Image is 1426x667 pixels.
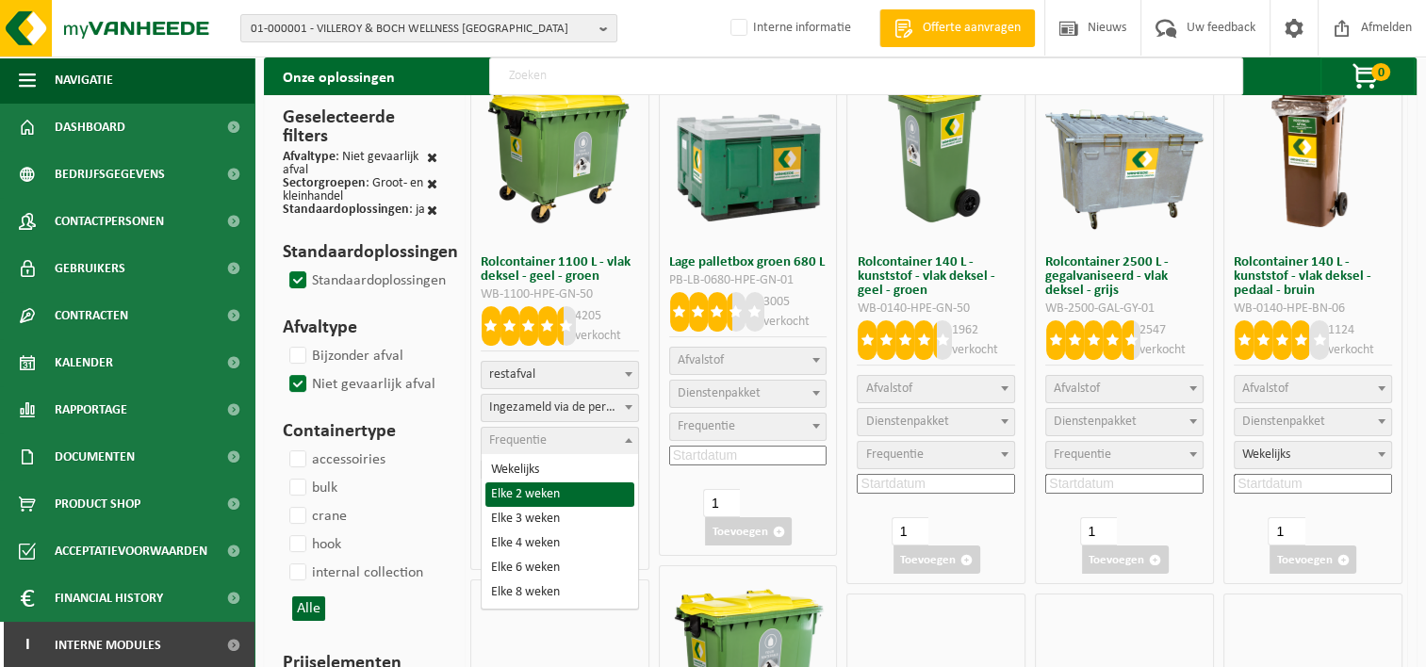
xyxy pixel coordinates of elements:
[1045,255,1204,298] h3: Rolcontainer 2500 L - gegalvaniseerd - vlak deksel - grijs
[240,14,617,42] button: 01-000001 - VILLEROY & BOCH WELLNESS [GEOGRAPHIC_DATA]
[283,238,437,267] h3: Standaardoplossingen
[481,255,639,284] h3: Rolcontainer 1100 L - vlak deksel - geel - groen
[482,362,638,388] span: restafval
[678,386,761,400] span: Dienstenpakket
[865,382,911,396] span: Afvalstof
[283,176,366,190] span: Sectorgroepen
[55,386,127,433] span: Rapportage
[865,415,948,429] span: Dienstenpakket
[1045,474,1204,494] input: Startdatum
[286,267,446,295] label: Standaardoplossingen
[1270,545,1356,574] button: Toevoegen
[1139,320,1204,360] p: 2547 verkocht
[55,528,207,575] span: Acceptatievoorwaarden
[856,72,1016,232] img: WB-0140-HPE-GN-50
[482,395,638,421] span: Ingezameld via de perswagen (SP-M-000001)
[485,556,634,580] li: Elke 6 weken
[678,353,724,367] span: Afvalstof
[55,575,163,622] span: Financial History
[669,446,828,465] input: Startdatum
[575,306,639,346] p: 4205 verkocht
[55,480,140,528] span: Product Shop
[1082,545,1169,574] button: Toevoegen
[292,596,325,621] button: Alle
[1235,442,1391,468] span: Wekelijks
[283,104,437,151] h3: Geselecteerde filters
[1234,302,1392,316] div: WB-0140-HPE-BN-06
[283,177,427,203] div: : Groot- en kleinhandel
[481,288,639,301] div: WB-1100-HPE-GN-50
[283,151,427,177] div: : Niet gevaarlijk afval
[1054,447,1111,462] span: Frequentie
[55,433,135,480] span: Documenten
[1044,72,1205,232] img: WB-2500-GAL-GY-01
[1268,517,1304,545] input: 1
[251,15,592,43] span: 01-000001 - VILLEROY & BOCH WELLNESS [GEOGRAPHIC_DATA]
[703,489,740,517] input: 1
[669,255,828,269] h3: Lage palletbox groen 680 L
[264,57,414,95] h2: Onze oplossingen
[918,19,1025,38] span: Offerte aanvragen
[283,203,409,217] span: Standaardoplossingen
[283,150,336,164] span: Afvaltype
[865,447,923,462] span: Frequentie
[286,502,347,530] label: crane
[1233,72,1393,232] img: WB-0140-HPE-BN-06
[1234,474,1392,494] input: Startdatum
[1054,415,1137,429] span: Dienstenpakket
[286,370,435,399] label: Niet gevaarlijk afval
[1242,382,1288,396] span: Afvalstof
[485,580,634,605] li: Elke 8 weken
[286,342,403,370] label: Bijzonder afval
[286,446,385,474] label: accessoiries
[705,517,792,545] button: Toevoegen
[55,339,113,386] span: Kalender
[1328,320,1392,360] p: 1124 verkocht
[55,198,164,245] span: Contactpersonen
[1045,302,1204,316] div: WB-2500-GAL-GY-01
[55,292,128,339] span: Contracten
[879,9,1035,47] a: Offerte aanvragen
[1080,517,1117,545] input: 1
[485,531,634,556] li: Elke 4 weken
[892,517,928,545] input: 1
[893,545,980,574] button: Toevoegen
[489,57,1243,95] input: Zoeken
[286,530,341,559] label: hook
[1234,255,1392,298] h3: Rolcontainer 140 L - kunststof - vlak deksel - pedaal - bruin
[485,482,634,507] li: Elke 2 weken
[55,104,125,151] span: Dashboard
[485,458,634,482] li: Wekelijks
[857,474,1015,494] input: Startdatum
[55,245,125,292] span: Gebruikers
[1054,382,1100,396] span: Afvalstof
[1320,57,1415,95] button: 0
[55,57,113,104] span: Navigatie
[1242,415,1325,429] span: Dienstenpakket
[481,361,639,389] span: restafval
[763,292,828,332] p: 3005 verkocht
[489,433,547,447] span: Frequentie
[485,507,634,531] li: Elke 3 weken
[951,320,1015,360] p: 1962 verkocht
[678,419,735,433] span: Frequentie
[669,274,828,287] div: PB-LB-0680-HPE-GN-01
[857,302,1015,316] div: WB-0140-HPE-GN-50
[857,255,1015,298] h3: Rolcontainer 140 L - kunststof - vlak deksel - geel - groen
[55,151,165,198] span: Bedrijfsgegevens
[1234,441,1392,469] span: Wekelijks
[286,559,423,587] label: internal collection
[283,203,425,220] div: : ja
[1371,63,1390,81] span: 0
[480,72,640,232] img: WB-1100-HPE-GN-50
[727,14,851,42] label: Interne informatie
[668,72,828,232] img: PB-LB-0680-HPE-GN-01
[283,417,437,446] h3: Containertype
[481,394,639,422] span: Ingezameld via de perswagen (SP-M-000001)
[283,314,437,342] h3: Afvaltype
[286,474,337,502] label: bulk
